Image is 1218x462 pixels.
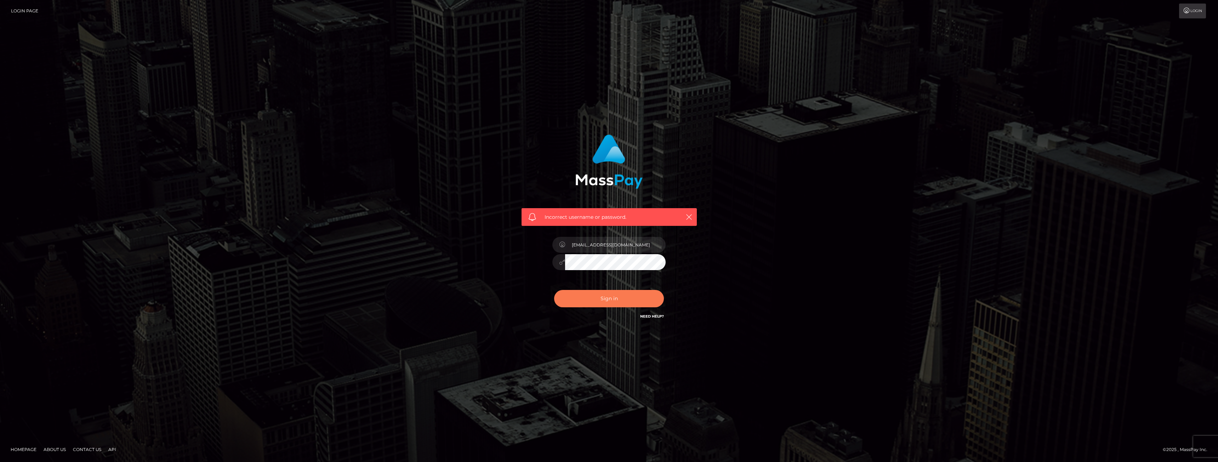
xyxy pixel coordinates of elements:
[545,213,674,221] span: Incorrect username or password.
[565,237,666,253] input: Username...
[106,444,119,455] a: API
[11,4,38,18] a: Login Page
[640,314,664,319] a: Need Help?
[1179,4,1206,18] a: Login
[8,444,39,455] a: Homepage
[1163,446,1213,454] div: © 2025 , MassPay Inc.
[70,444,104,455] a: Contact Us
[575,135,643,189] img: MassPay Login
[554,290,664,307] button: Sign in
[41,444,69,455] a: About Us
